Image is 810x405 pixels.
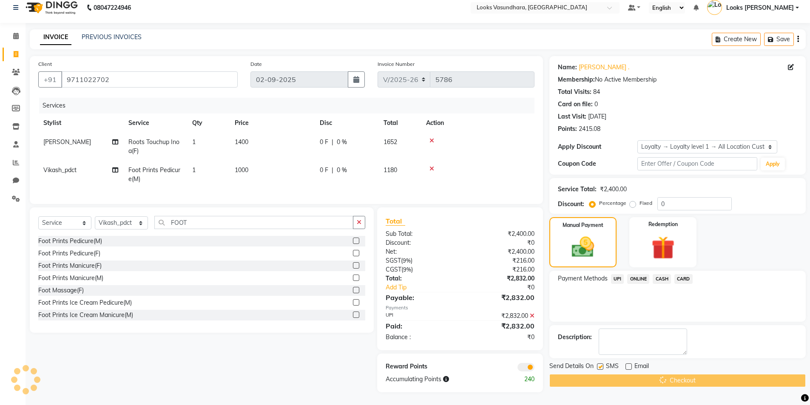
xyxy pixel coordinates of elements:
[379,265,460,274] div: ( )
[379,274,460,283] div: Total:
[764,33,794,46] button: Save
[386,217,405,226] span: Total
[39,98,541,113] div: Services
[379,283,473,292] a: Add Tip
[337,138,347,147] span: 0 %
[600,185,627,194] div: ₹2,400.00
[558,75,797,84] div: No Active Membership
[230,113,315,133] th: Price
[332,166,333,175] span: |
[579,125,600,133] div: 2415.08
[38,249,100,258] div: Foot Prints Pedicure(F)
[320,138,328,147] span: 0 F
[61,71,238,88] input: Search by Name/Mobile/Email/Code
[558,125,577,133] div: Points:
[460,238,541,247] div: ₹0
[38,60,52,68] label: Client
[154,216,353,229] input: Search or Scan
[558,142,638,151] div: Apply Discount
[563,221,603,229] label: Manual Payment
[379,362,460,371] div: Reward Points
[386,304,534,312] div: Payments
[235,166,248,174] span: 1000
[460,265,541,274] div: ₹216.00
[558,185,597,194] div: Service Total:
[558,159,638,168] div: Coupon Code
[644,233,682,262] img: _gift.svg
[460,333,541,342] div: ₹0
[558,274,608,283] span: Payment Methods
[500,375,541,384] div: 240
[38,71,62,88] button: +91
[579,63,629,72] a: [PERSON_NAME] .
[384,138,397,146] span: 1652
[653,274,671,284] span: CASH
[421,113,534,133] th: Action
[379,321,460,331] div: Paid:
[726,3,794,12] span: Looks [PERSON_NAME]
[38,237,102,246] div: Foot Prints Pedicure(M)
[128,138,179,155] span: Roots Touchup Inoa(F)
[403,266,411,273] span: 9%
[250,60,262,68] label: Date
[38,286,84,295] div: Foot Massage(F)
[43,138,91,146] span: [PERSON_NAME]
[627,274,649,284] span: ONLINE
[558,88,591,96] div: Total Visits:
[235,138,248,146] span: 1400
[558,63,577,72] div: Name:
[379,238,460,247] div: Discount:
[558,200,584,209] div: Discount:
[379,333,460,342] div: Balance :
[386,266,401,273] span: CGST
[674,274,693,284] span: CARD
[128,166,180,183] span: Foot Prints Pedicure(M)
[384,166,397,174] span: 1180
[38,261,102,270] div: Foot Prints Manicure(F)
[187,113,230,133] th: Qty
[40,30,71,45] a: INVOICE
[378,113,421,133] th: Total
[192,166,196,174] span: 1
[403,257,411,264] span: 9%
[594,100,598,109] div: 0
[558,75,595,84] div: Membership:
[379,312,460,320] div: UPI
[38,274,103,283] div: Foot Prints Manicure(M)
[712,33,761,46] button: Create New
[38,311,133,320] div: Foot Prints Ice Cream Manicure(M)
[192,138,196,146] span: 1
[593,88,600,96] div: 84
[558,100,593,109] div: Card on file:
[558,333,592,342] div: Description:
[379,229,460,238] div: Sub Total:
[599,199,626,207] label: Percentage
[460,321,541,331] div: ₹2,832.00
[379,256,460,265] div: ( )
[558,112,586,121] div: Last Visit:
[639,199,652,207] label: Fixed
[549,362,594,372] span: Send Details On
[611,274,624,284] span: UPI
[43,166,77,174] span: Vikash_pdct
[474,283,541,292] div: ₹0
[634,362,649,372] span: Email
[378,60,415,68] label: Invoice Number
[379,375,500,384] div: Accumulating Points
[332,138,333,147] span: |
[337,166,347,175] span: 0 %
[648,221,678,228] label: Redemption
[386,257,401,264] span: SGST
[588,112,606,121] div: [DATE]
[38,298,132,307] div: Foot Prints Ice Cream Pedicure(M)
[460,274,541,283] div: ₹2,832.00
[320,166,328,175] span: 0 F
[606,362,619,372] span: SMS
[460,256,541,265] div: ₹216.00
[379,292,460,303] div: Payable:
[379,247,460,256] div: Net:
[315,113,378,133] th: Disc
[460,229,541,238] div: ₹2,400.00
[460,312,541,320] div: ₹2,832.00
[460,247,541,256] div: ₹2,400.00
